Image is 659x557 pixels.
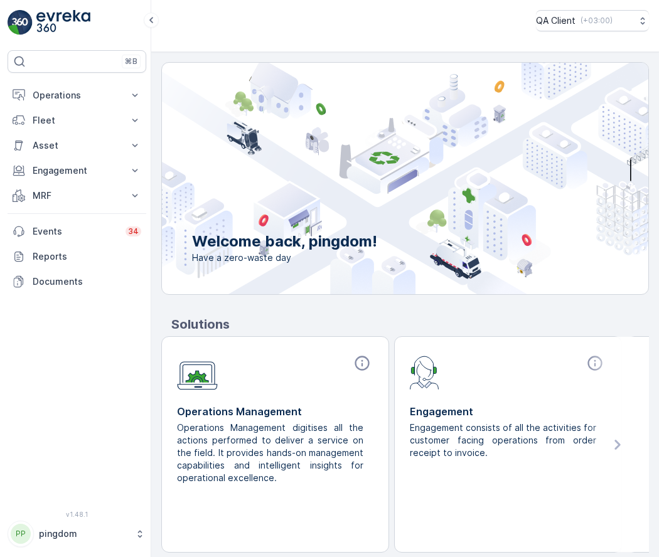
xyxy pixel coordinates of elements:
[8,108,146,133] button: Fleet
[177,354,218,390] img: module-icon
[39,528,129,540] p: pingdom
[128,226,139,236] p: 34
[410,404,606,419] p: Engagement
[11,524,31,544] div: PP
[192,231,377,252] p: Welcome back, pingdom!
[33,164,121,177] p: Engagement
[536,14,576,27] p: QA Client
[33,250,141,263] p: Reports
[8,83,146,108] button: Operations
[8,133,146,158] button: Asset
[177,404,373,419] p: Operations Management
[8,158,146,183] button: Engagement
[410,422,596,459] p: Engagement consists of all the activities for customer facing operations from order receipt to in...
[33,139,121,152] p: Asset
[192,252,377,264] span: Have a zero-waste day
[410,354,439,390] img: module-icon
[125,56,137,66] p: ⌘B
[33,114,121,127] p: Fleet
[171,315,649,334] p: Solutions
[36,10,90,35] img: logo_light-DOdMpM7g.png
[8,219,146,244] a: Events34
[105,63,648,294] img: city illustration
[8,269,146,294] a: Documents
[8,183,146,208] button: MRF
[8,10,33,35] img: logo
[8,244,146,269] a: Reports
[177,422,363,484] p: Operations Management digitises all the actions performed to deliver a service on the field. It p...
[536,10,649,31] button: QA Client(+03:00)
[33,189,121,202] p: MRF
[33,275,141,288] p: Documents
[8,511,146,518] span: v 1.48.1
[33,89,121,102] p: Operations
[8,521,146,547] button: PPpingdom
[33,225,118,238] p: Events
[581,16,613,26] p: ( +03:00 )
